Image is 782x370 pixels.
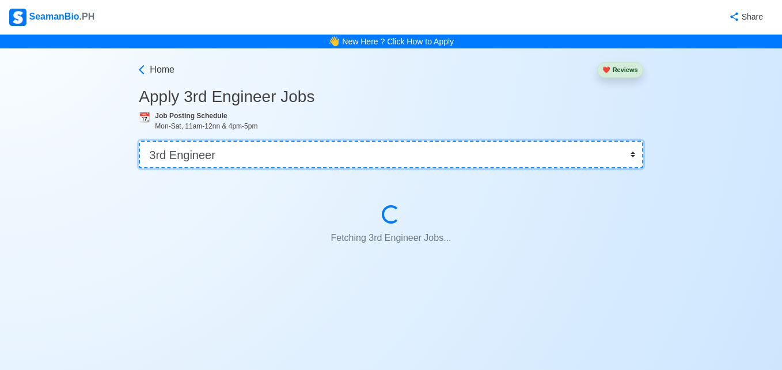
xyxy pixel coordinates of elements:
p: Fetching 3rd Engineer Jobs... [166,226,615,250]
span: heart [602,66,610,73]
div: Mon-Sat, 11am-12nn & 4pm-5pm [155,121,643,131]
span: calendar [139,112,150,122]
span: Home [150,63,174,77]
img: Logo [9,9,26,26]
div: SeamanBio [9,9,94,26]
h3: Apply 3rd Engineer Jobs [139,87,643,107]
span: .PH [79,12,95,21]
a: New Here ? Click How to Apply [342,37,454,46]
b: Job Posting Schedule [155,112,227,120]
a: Home [136,63,174,77]
button: heartReviews [597,62,643,78]
button: Share [718,6,773,28]
span: bell [325,32,343,50]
